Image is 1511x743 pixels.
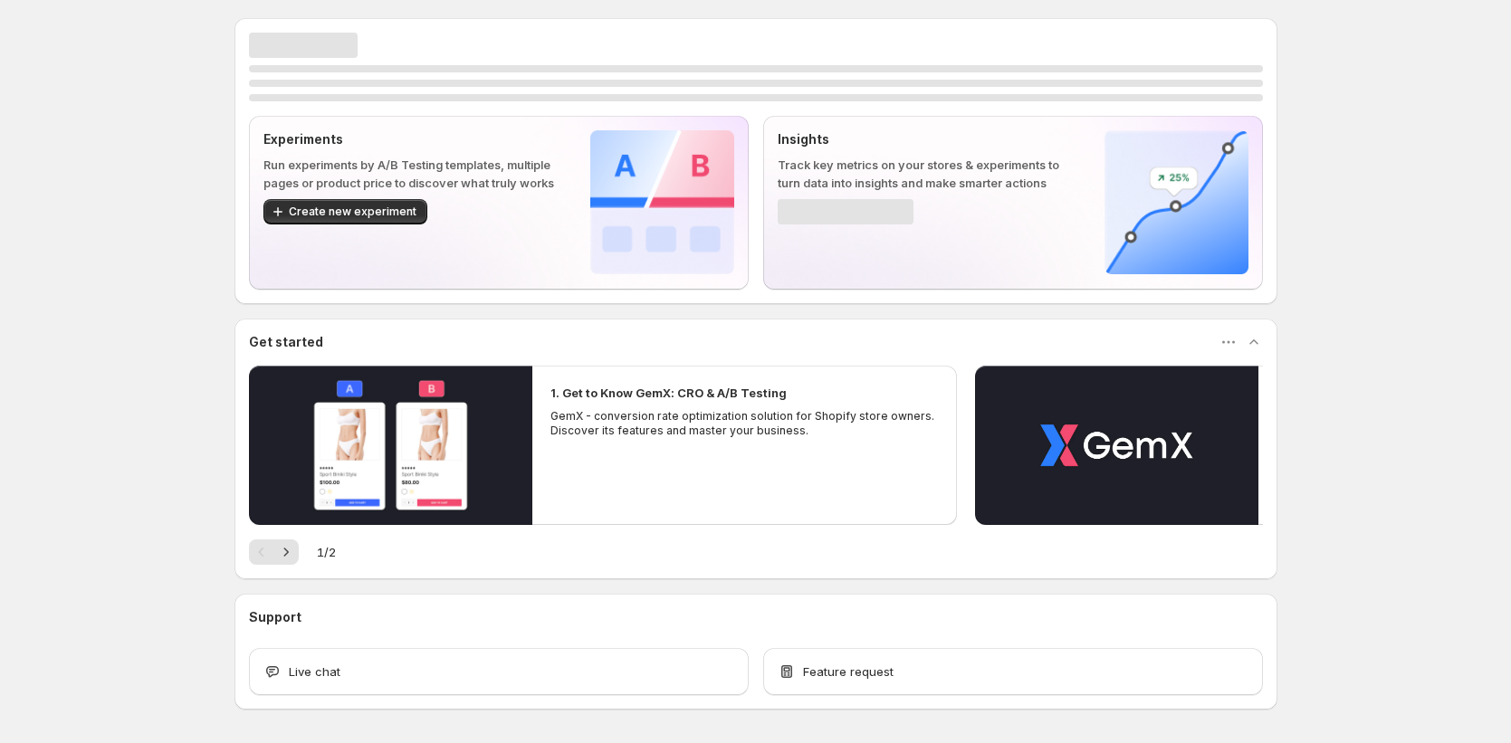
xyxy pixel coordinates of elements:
button: Play video [249,366,532,525]
span: 1 / 2 [317,543,336,561]
span: Feature request [803,662,894,681]
img: Insights [1105,130,1248,274]
button: Play video [975,366,1258,525]
p: Insights [778,130,1076,148]
h2: 1. Get to Know GemX: CRO & A/B Testing [550,384,787,402]
h3: Support [249,608,301,626]
button: Create new experiment [263,199,427,224]
p: GemX - conversion rate optimization solution for Shopify store owners. Discover its features and ... [550,409,940,438]
p: Experiments [263,130,561,148]
button: Next [273,539,299,565]
p: Run experiments by A/B Testing templates, multiple pages or product price to discover what truly ... [263,156,561,192]
h3: Get started [249,333,323,351]
span: Live chat [289,662,340,681]
img: Experiments [590,130,734,274]
nav: Pagination [249,539,299,565]
p: Track key metrics on your stores & experiments to turn data into insights and make smarter actions [778,156,1076,192]
span: Create new experiment [289,205,416,219]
